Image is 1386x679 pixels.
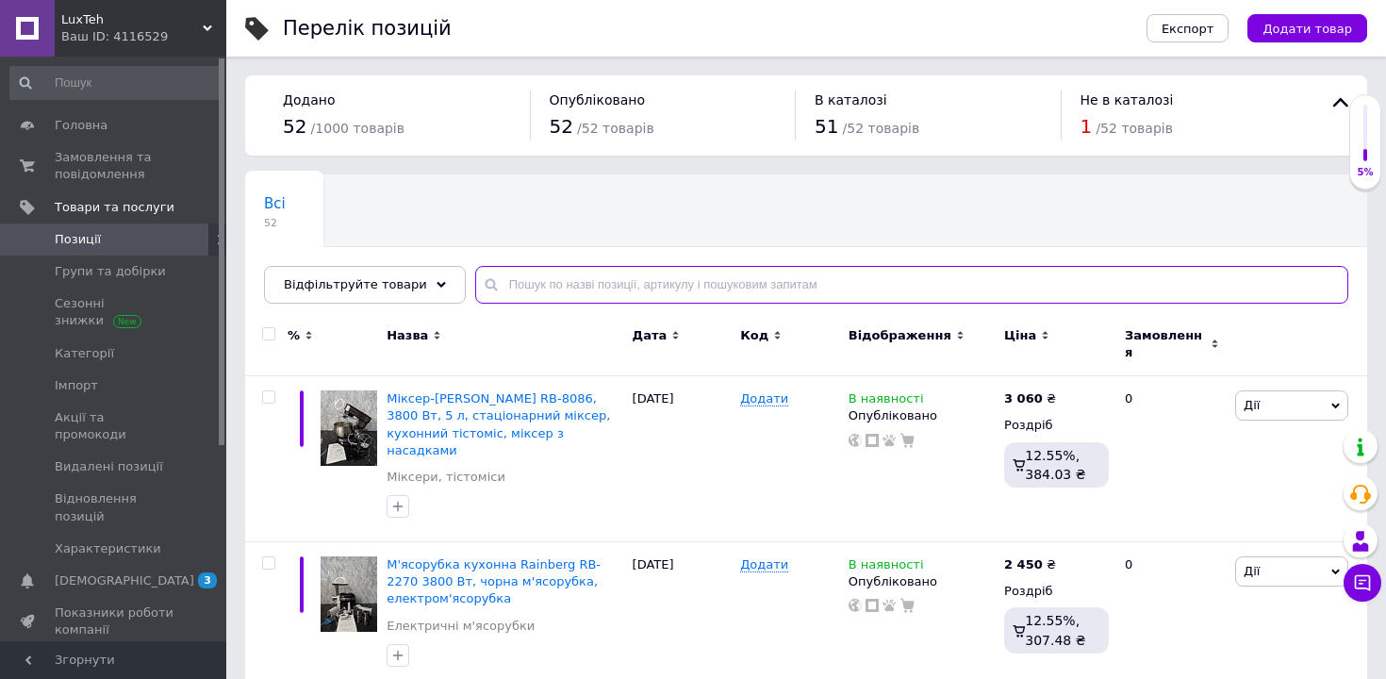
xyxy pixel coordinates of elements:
[55,409,174,443] span: Акції та промокоди
[1004,327,1036,344] span: Ціна
[550,92,646,108] span: Опубліковано
[1081,92,1174,108] span: Не в каталозі
[55,263,166,280] span: Групи та добірки
[1247,14,1367,42] button: Додати товар
[1114,376,1230,542] div: 0
[387,391,610,457] a: Міксер-[PERSON_NAME] RB-8086, 3800 Вт, 5 л, стаціонарний міксер, кухонний тістоміс, міксер з наса...
[9,66,223,100] input: Пошук
[198,572,217,588] span: 3
[633,327,668,344] span: Дата
[387,557,601,605] a: М'ясорубка кухонна Rainberg RB-2270 3800 Вт, чорна м'ясорубка, електром'ясорубка
[284,277,427,291] span: Відфільтруйте товари
[288,327,300,344] span: %
[321,556,377,632] img: Мясорубка кухонная Rainberg RB-2270 3800 Вт, черная мясорубка, электромясорубка
[849,407,995,424] div: Опубліковано
[1004,557,1043,571] b: 2 450
[815,92,887,108] span: В каталозі
[55,490,174,524] span: Відновлення позицій
[475,266,1348,304] input: Пошук по назві позиції, артикулу і пошуковим запитам
[387,469,505,486] a: Міксери, тістоміси
[628,376,736,542] div: [DATE]
[55,345,114,362] span: Категорії
[55,231,101,248] span: Позиції
[843,121,920,136] span: / 52 товарів
[740,327,768,344] span: Код
[849,327,951,344] span: Відображення
[1244,564,1260,578] span: Дії
[849,391,924,411] span: В наявності
[740,557,788,572] span: Додати
[550,115,573,138] span: 52
[577,121,654,136] span: / 52 товарів
[61,28,226,45] div: Ваш ID: 4116529
[321,390,377,466] img: Миксер-тестомес Rainberg RB-8086, 3800 Вт, 5 л, стационарный миксер, кухонный тестомес, миксер с ...
[264,216,286,230] span: 52
[1004,417,1109,434] div: Роздріб
[55,572,194,589] span: [DEMOGRAPHIC_DATA]
[55,295,174,329] span: Сезонні знижки
[311,121,404,136] span: / 1000 товарів
[387,327,428,344] span: Назва
[1096,121,1173,136] span: / 52 товарів
[1081,115,1093,138] span: 1
[1125,327,1206,361] span: Замовлення
[849,573,995,590] div: Опубліковано
[1244,398,1260,412] span: Дії
[55,604,174,638] span: Показники роботи компанії
[1004,391,1043,406] b: 3 060
[1147,14,1229,42] button: Експорт
[1025,448,1085,482] span: 12.55%, 384.03 ₴
[55,458,163,475] span: Видалені позиції
[264,195,286,212] span: Всі
[55,377,98,394] span: Імпорт
[387,618,535,635] a: Електричні м'ясорубки
[1262,22,1352,36] span: Додати товар
[1162,22,1214,36] span: Експорт
[849,557,924,577] span: В наявності
[1004,556,1056,573] div: ₴
[1350,166,1380,179] div: 5%
[1004,583,1109,600] div: Роздріб
[740,391,788,406] span: Додати
[1344,564,1381,602] button: Чат з покупцем
[55,117,107,134] span: Головна
[1025,613,1085,647] span: 12.55%, 307.48 ₴
[55,199,174,216] span: Товари та послуги
[283,19,452,39] div: Перелік позицій
[55,540,161,557] span: Характеристики
[283,92,335,108] span: Додано
[1004,390,1056,407] div: ₴
[61,11,203,28] span: LuxTeh
[815,115,838,138] span: 51
[283,115,306,138] span: 52
[55,149,174,183] span: Замовлення та повідомлення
